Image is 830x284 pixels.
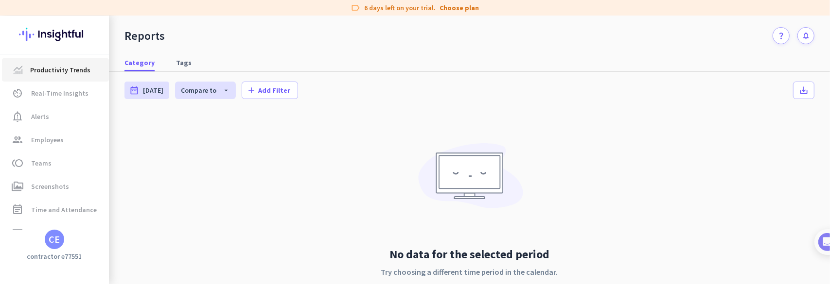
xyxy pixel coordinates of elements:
i: label [351,3,361,13]
a: menu-itemProductivity Trends [2,58,109,82]
div: CE [49,234,60,244]
img: Insightful logo [19,16,90,53]
a: tollTeams [2,151,109,175]
i: add [247,85,256,95]
a: av_timerReal-Time Insights [2,82,109,105]
i: group [12,134,23,146]
i: av_timer [12,87,23,99]
a: storageActivities [2,221,109,245]
i: arrow_drop_down [216,86,230,94]
span: Real-Time Insights [31,87,88,99]
a: question_mark [773,27,790,44]
h2: No data for the selected period [381,247,558,262]
a: event_noteTime and Attendance [2,198,109,221]
span: Compare to [181,86,216,95]
a: notification_importantAlerts [2,105,109,128]
span: Activities [31,227,60,239]
i: event_note [12,204,23,216]
span: Tags [176,58,192,67]
i: date_range [129,85,139,95]
span: Category [124,58,155,67]
span: Screenshots [31,181,69,192]
span: Time and Attendance [31,204,97,216]
i: notification_important [12,111,23,122]
span: [DATE] [143,85,163,95]
div: Reports [124,29,165,43]
span: Teams [31,157,52,169]
i: perm_media [12,181,23,192]
button: notifications [797,27,814,44]
img: menu-item [14,66,22,74]
a: perm_mediaScreenshots [2,175,109,198]
span: Add Filter [258,85,290,95]
span: Alerts [31,111,49,122]
i: storage [12,227,23,239]
img: No data [414,136,526,222]
a: Choose plan [440,3,479,13]
button: addAdd Filter [242,82,298,99]
span: Employees [31,134,64,146]
i: notifications [802,32,810,40]
i: toll [12,157,23,169]
i: save_alt [799,85,809,95]
span: Productivity Trends [30,64,90,76]
a: groupEmployees [2,128,109,151]
button: save_alt [793,82,814,99]
i: question_mark [777,32,785,40]
p: Try choosing a different time period in the calendar. [381,266,558,278]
